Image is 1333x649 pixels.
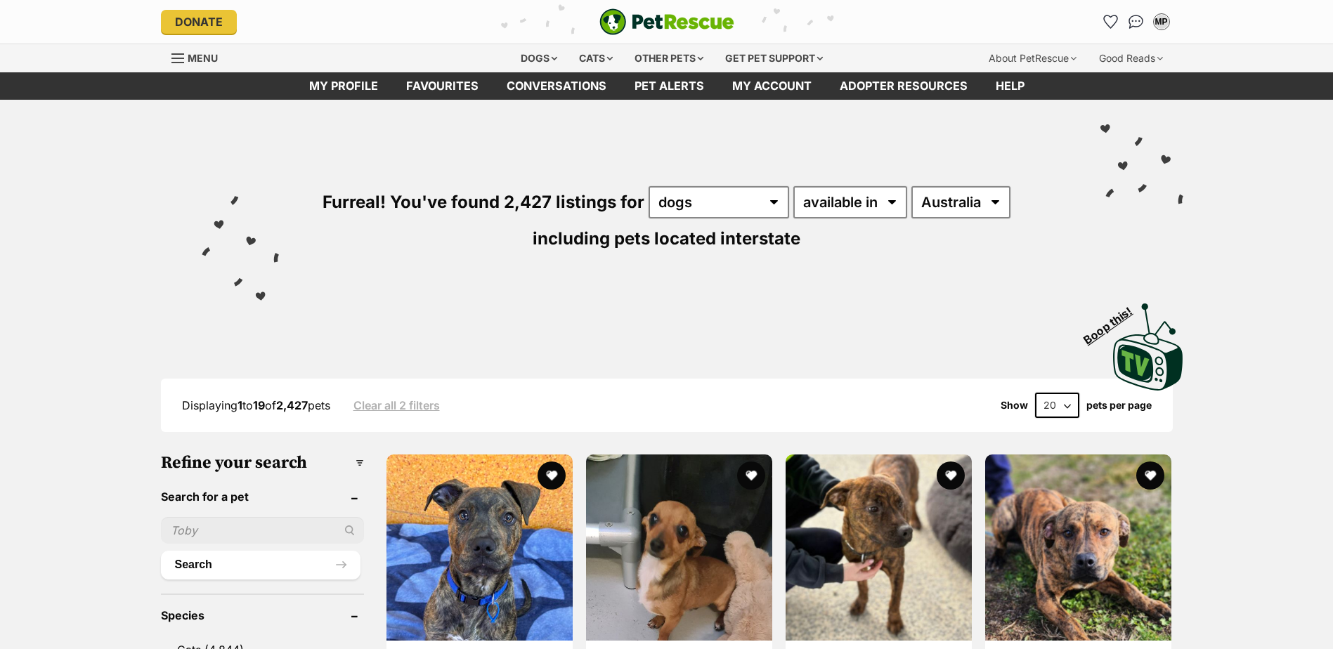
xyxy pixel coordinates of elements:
button: favourite [737,461,765,490]
button: Search [161,551,360,579]
a: Adopter resources [826,72,982,100]
div: MP [1155,15,1169,29]
button: My account [1150,11,1173,33]
span: Displaying to of pets [182,398,330,412]
a: Boop this! [1113,291,1183,393]
img: Scoop - Chihuahua x Dachshund Dog [586,454,772,641]
div: Good Reads [1089,44,1173,72]
ul: Account quick links [1100,11,1173,33]
img: Elenor - Staffordshire Bull Terrier Dog [786,454,972,641]
header: Search for a pet [161,490,364,503]
button: favourite [937,461,965,490]
strong: 1 [238,398,242,412]
button: favourite [1136,461,1164,490]
span: including pets located interstate [533,228,800,249]
div: Other pets [625,44,713,72]
a: Pet alerts [620,72,718,100]
img: Sasha - Staffordshire Bull Terrier Dog [985,454,1171,641]
a: My profile [295,72,392,100]
span: Furreal! You've found 2,427 listings for [323,192,644,212]
label: pets per page [1086,400,1152,411]
img: PetRescue TV logo [1113,303,1183,391]
a: Conversations [1125,11,1147,33]
span: Boop this! [1081,296,1145,346]
header: Species [161,609,364,622]
input: Toby [161,517,364,544]
strong: 2,427 [276,398,308,412]
img: logo-e224e6f780fb5917bec1dbf3a21bbac754714ae5b6737aabdf751b685950b380.svg [599,8,734,35]
span: Menu [188,52,218,64]
a: Menu [171,44,228,70]
a: Favourites [392,72,493,100]
a: PetRescue [599,8,734,35]
a: conversations [493,72,620,100]
a: Donate [161,10,237,34]
button: favourite [538,461,566,490]
div: Get pet support [715,44,833,72]
div: About PetRescue [979,44,1086,72]
a: My account [718,72,826,100]
a: Clear all 2 filters [353,399,440,412]
div: Cats [569,44,623,72]
img: chat-41dd97257d64d25036548639549fe6c8038ab92f7586957e7f3b1b290dea8141.svg [1129,15,1143,29]
span: Show [1001,400,1028,411]
h3: Refine your search [161,453,364,473]
div: Dogs [511,44,567,72]
a: Help [982,72,1039,100]
strong: 19 [253,398,265,412]
a: Favourites [1100,11,1122,33]
img: Benson - American Staffordshire Bull Terrier Dog [386,454,573,641]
